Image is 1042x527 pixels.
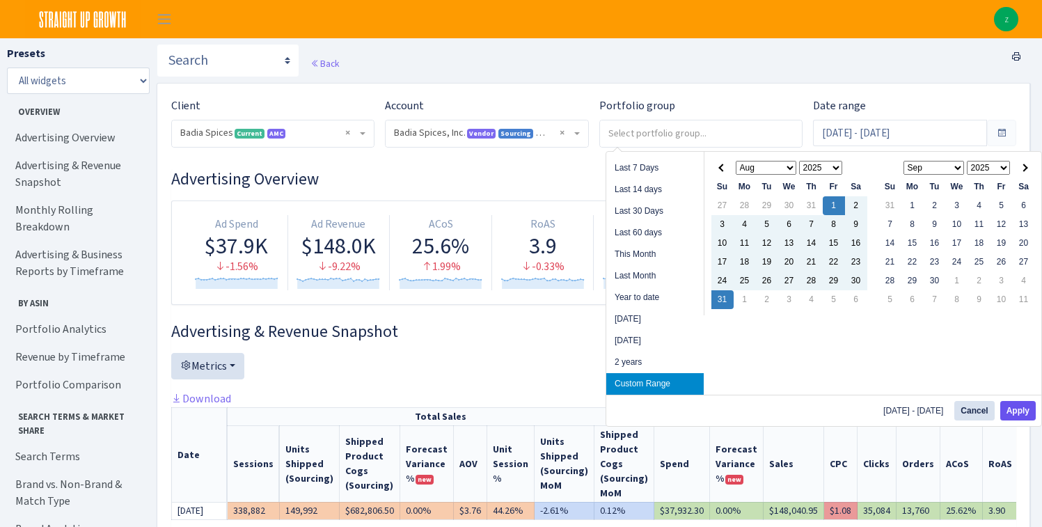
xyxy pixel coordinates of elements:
[606,308,704,330] li: [DATE]
[990,253,1013,272] td: 26
[968,234,990,253] td: 18
[394,126,571,140] span: Badia Spices, Inc. <span class="badge badge-primary">Vendor</span><span class="badge badge-info">...
[1013,272,1035,290] td: 4
[901,178,924,196] th: Mo
[606,287,704,308] li: Year to date
[924,196,946,215] td: 2
[879,234,901,253] td: 14
[968,272,990,290] td: 2
[946,253,968,272] td: 24
[994,7,1018,31] img: zachary.voniderstein
[823,234,845,253] td: 15
[454,425,487,502] th: AOV
[946,196,968,215] td: 3
[498,129,533,139] span: Sourcing
[711,215,734,234] td: 3
[990,178,1013,196] th: Fr
[879,215,901,234] td: 7
[711,234,734,253] td: 10
[172,407,228,502] th: Date
[823,178,845,196] th: Fr
[1000,401,1036,420] button: Apply
[879,196,901,215] td: 31
[710,502,764,519] td: 0.00%
[734,196,756,215] td: 28
[172,120,374,147] span: Badia Spices <span class="badge badge-success">Current</span><span class="badge badge-primary" da...
[171,353,244,379] button: Metrics
[7,343,146,371] a: Revenue by Timeframe
[395,233,486,259] div: 25.6%
[8,291,145,310] span: By ASIN
[711,178,734,196] th: Su
[454,502,487,519] td: $3.76
[968,178,990,196] th: Th
[725,475,743,485] span: new
[228,502,280,519] td: 338,882
[824,425,858,502] th: CPC
[756,272,778,290] td: 26
[954,401,994,420] button: Cancel
[764,502,824,519] td: $148,040.95
[946,234,968,253] td: 17
[386,120,588,147] span: Badia Spices, Inc. <span class="badge badge-primary">Vendor</span><span class="badge badge-info">...
[734,215,756,234] td: 4
[901,215,924,234] td: 8
[467,129,496,139] span: Vendor
[946,290,968,309] td: 8
[940,425,983,502] th: ACoS
[778,253,800,272] td: 20
[395,217,486,233] div: ACoS
[946,215,968,234] td: 10
[7,124,146,152] a: Advertising Overview
[756,234,778,253] td: 12
[778,290,800,309] td: 3
[924,272,946,290] td: 30
[606,200,704,222] li: Last 30 Days
[983,502,1018,519] td: 3.90
[1013,178,1035,196] th: Sa
[845,272,867,290] td: 30
[498,217,588,233] div: RoAS
[824,502,858,519] td: $1.08
[800,178,823,196] th: Th
[897,425,940,502] th: Orders
[800,196,823,215] td: 31
[800,272,823,290] td: 28
[990,196,1013,215] td: 5
[990,234,1013,253] td: 19
[171,391,231,406] a: Download
[606,373,704,395] li: Custom Range
[734,290,756,309] td: 1
[879,253,901,272] td: 21
[711,253,734,272] td: 17
[990,290,1013,309] td: 10
[191,259,282,275] div: -1.56%
[1013,215,1035,234] td: 13
[280,425,340,502] th: Units Shipped (Sourcing)
[901,234,924,253] td: 15
[845,215,867,234] td: 9
[228,407,654,425] th: Total Sales
[599,233,690,259] div: 35.1K
[983,425,1018,502] th: RoAS
[901,196,924,215] td: 1
[535,502,594,519] td: -2.61%
[813,97,866,114] label: Date range
[711,272,734,290] td: 24
[8,100,145,118] span: Overview
[968,253,990,272] td: 25
[147,8,182,31] button: Toggle navigation
[7,315,146,343] a: Portfolio Analytics
[7,371,146,399] a: Portfolio Comparison
[845,290,867,309] td: 6
[654,425,710,502] th: Spend
[294,233,384,259] div: $148.0K
[764,425,824,502] th: Sales
[924,253,946,272] td: 23
[180,126,357,140] span: Badia Spices <span class="badge badge-success">Current</span><span class="badge badge-primary" da...
[823,290,845,309] td: 5
[310,57,339,70] a: Back
[560,126,565,140] span: Remove all items
[924,234,946,253] td: 16
[778,272,800,290] td: 27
